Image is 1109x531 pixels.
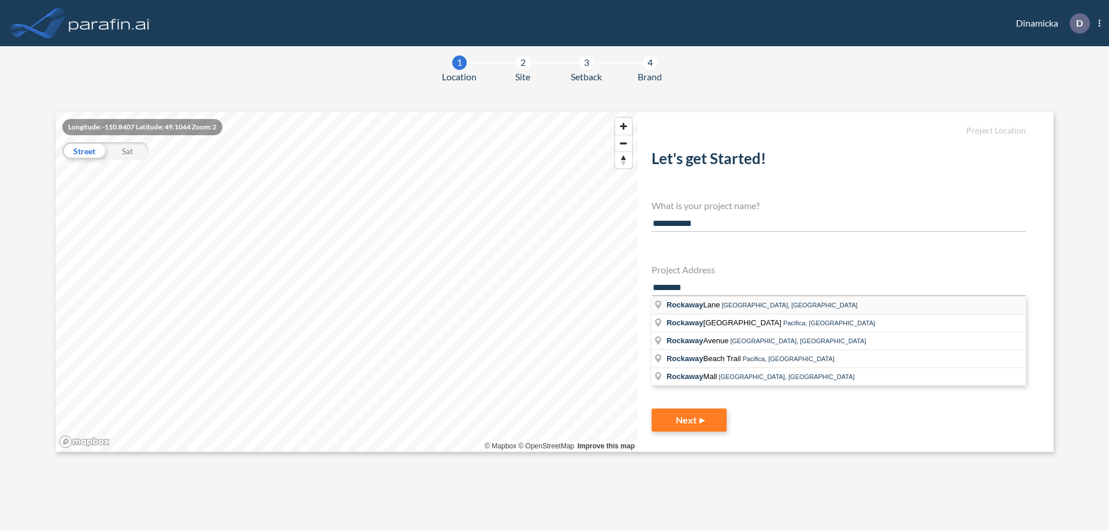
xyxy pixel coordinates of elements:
a: OpenStreetMap [518,442,574,450]
span: Rockaway [667,318,704,327]
div: 1 [452,55,467,70]
h2: Let's get Started! [652,150,1026,172]
div: Longitude: -110.8407 Latitude: 49.1044 Zoom: 2 [62,119,222,135]
h4: What is your project name? [652,200,1026,211]
span: Setback [571,70,602,84]
span: Rockaway [667,372,704,381]
span: Location [442,70,477,84]
div: 3 [579,55,594,70]
div: Dinamicka [999,13,1100,34]
span: Brand [638,70,662,84]
div: 2 [516,55,530,70]
p: D [1076,18,1083,28]
div: Street [62,142,106,159]
button: Zoom out [615,135,632,151]
span: [GEOGRAPHIC_DATA], [GEOGRAPHIC_DATA] [719,373,854,380]
span: [GEOGRAPHIC_DATA], [GEOGRAPHIC_DATA] [730,337,866,344]
img: logo [66,12,152,35]
button: Zoom in [615,118,632,135]
div: 4 [643,55,657,70]
a: Mapbox homepage [59,435,110,448]
span: [GEOGRAPHIC_DATA] [667,318,783,327]
span: Rockaway [667,300,704,309]
button: Next [652,409,727,432]
span: Beach Trail [667,354,743,363]
a: Mapbox [485,442,516,450]
span: Reset bearing to north [615,152,632,168]
span: Rockaway [667,336,704,345]
span: Site [515,70,530,84]
span: [GEOGRAPHIC_DATA], [GEOGRAPHIC_DATA] [722,302,858,309]
button: Reset bearing to north [615,151,632,168]
h4: Project Address [652,264,1026,275]
span: Mall [667,372,719,381]
span: Avenue [667,336,730,345]
span: Lane [667,300,722,309]
span: Pacifica, [GEOGRAPHIC_DATA] [783,320,875,326]
a: Improve this map [578,442,635,450]
div: Sat [106,142,149,159]
span: Pacifica, [GEOGRAPHIC_DATA] [743,355,835,362]
span: Rockaway [667,354,704,363]
canvas: Map [55,112,638,452]
h5: Project Location [652,126,1026,136]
